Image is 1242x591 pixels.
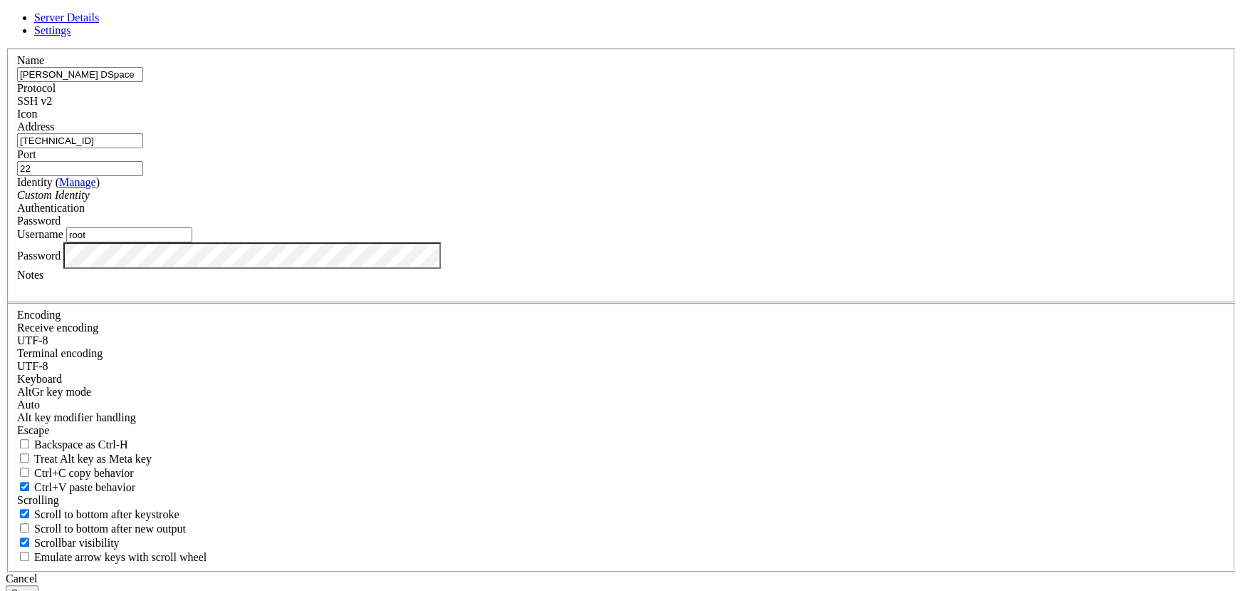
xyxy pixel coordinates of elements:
input: Port Number [17,161,143,176]
div: UTF-8 [17,334,1225,347]
label: Password [17,249,61,261]
x-row: root@vmi2739873:~# exit [6,454,1057,466]
label: The vertical scrollbar mode. [17,537,120,549]
span: Backspace as Ctrl-H [34,438,128,451]
label: Icon [17,108,37,120]
label: Controls how the Alt key is handled. Escape: Send an ESC prefix. 8-Bit: Add 128 to the typed char... [17,411,136,423]
x-row: New release '22.04.5 LTS' available. [6,18,1057,30]
div: Auto [17,399,1225,411]
x-row: Room Number []: User [6,357,1057,369]
x-row: Creating home directory `/home/ubuntu' ... [6,260,1057,272]
span: SSH v2 [17,95,52,107]
x-row: Copying files from `/etc/skel' ... [6,272,1057,284]
span: ( ) [56,176,100,188]
div: UTF-8 [17,360,1225,373]
x-row: New password: [6,284,1057,297]
span: Scroll to bottom after new output [34,523,186,535]
label: Identity [17,176,100,188]
span: Emulate arrow keys with scroll wheel [34,551,207,563]
x-row: | |__| (_) | .` | | |/ _ \| _ \ (_) | [6,103,1057,115]
x-row: / ___/___ _ _ _____ _ ___ ___ [6,78,1057,91]
i: Custom Identity [17,189,90,201]
x-row: Work Phone []: [6,369,1057,381]
x-row: : $ exit [6,430,1057,442]
label: Notes [17,269,43,281]
input: Ctrl+C copy behavior [20,468,29,477]
label: Authentication [17,202,85,214]
span: Auto [17,399,40,411]
x-row: Adding user `ubuntu' ... [6,224,1057,236]
label: Keyboard [17,373,62,385]
x-row: | | / _ \| \| |_ _/ \ | _ )/ _ \ [6,91,1057,103]
label: Set the expected encoding for data received from the host. If the encodings do not match, visual ... [17,322,98,334]
x-row: Adding new group `ubuntu' (1000) ... [6,236,1057,248]
x-row: Last login: [DATE] from [TECHNICAL_ID] [6,200,1057,212]
label: Whether the Alt key acts as a Meta key or as a distinct Alt key. [17,453,152,465]
x-row: Retype new password: [6,297,1057,309]
span: UTF-8 [17,334,48,346]
label: When using the alternative screen buffer, and DECCKM (Application Cursor Keys) is active, mouse w... [17,551,207,563]
span: Scrollbar visibility [34,537,120,549]
a: Server Details [34,11,99,24]
input: Ctrl+V paste behavior [20,482,29,491]
div: Cancel [6,572,1236,585]
label: Set the expected encoding for data received from the host. If the encodings do not match, visual ... [17,386,91,398]
span: Ctrl+C copy behavior [34,467,134,479]
x-row: \____\___/|_|\_| |_/_/ \_|___/\___/ [6,115,1057,127]
label: Scrolling [17,494,59,506]
input: Server Name [17,67,143,82]
label: Scroll to bottom after new output. [17,523,186,535]
x-row: exit [6,442,1057,454]
input: Treat Alt key as Meta key [20,453,29,463]
input: Scroll to bottom after keystroke [20,509,29,518]
label: Whether to scroll to the bottom on any keystroke. [17,508,179,520]
input: Scroll to bottom after new output [20,523,29,533]
x-row: Full Name []: Ubuntu [6,345,1057,357]
x-row: root@vmi2739873:~# sudo adduser ubuntu [6,212,1057,224]
label: Port [17,148,36,160]
input: Emulate arrow keys with scroll wheel [20,552,29,561]
label: Encoding [17,309,61,321]
label: Ctrl-C copies if true, send ^C to host if false. Ctrl-Shift-C sends ^C to host if true, copies if... [17,467,134,479]
input: Scrollbar visibility [20,538,29,547]
span: Ctrl+V paste behavior [34,481,135,493]
div: Escape [17,424,1225,437]
div: SSH v2 [17,95,1225,108]
label: Name [17,54,44,66]
span: UTF-8 [17,360,48,372]
div: Custom Identity [17,189,1225,202]
x-row: Adding new user `ubuntu' (1000) with group `ubuntu' ... [6,248,1057,260]
span: /root [108,430,137,441]
div: Password [17,215,1225,227]
span: Escape [17,424,49,436]
label: If true, the backspace should send BS ('\x08', aka ^H). Otherwise the backspace key should send '... [17,438,128,451]
x-row: Is the information correct? [Y/n] Y [6,406,1057,418]
span: Password [17,215,61,227]
span: ubuntu@vmi2739873 [6,430,103,441]
x-row: Run 'do-release-upgrade' to upgrade to it. [6,30,1057,42]
x-row: _____ [6,66,1057,78]
label: The default terminal encoding. ISO-2022 enables character map translations (like graphics maps). ... [17,347,103,359]
div: (0, 39) [6,478,11,490]
label: Username [17,228,63,240]
label: Protocol [17,82,56,94]
input: Host Name or IP [17,133,143,148]
span: Treat Alt key as Meta key [34,453,152,465]
input: Backspace as Ctrl-H [20,439,29,448]
a: Manage [59,176,96,188]
x-row: Enter the new value, or press ENTER for the default [6,333,1057,345]
x-row: Changing the user information for ubuntu [6,321,1057,333]
x-row: This server is hosted by Contabo. If you have any questions or need help, [6,163,1057,175]
x-row: root@vmi2739873:~# su ubuntu [6,418,1057,430]
x-row: passwd: password updated successfully [6,309,1057,321]
x-row: Welcome! [6,139,1057,151]
label: Address [17,120,54,133]
x-row: Home Phone []: [6,381,1057,394]
label: Ctrl+V pastes if true, sends ^V to host if false. Ctrl+Shift+V sends ^V to host if true, pastes i... [17,481,135,493]
x-row: please don't hesitate to contact us at [EMAIL_ADDRESS][DOMAIN_NAME]. [6,175,1057,187]
x-row: logout [6,466,1057,478]
input: Login Username [66,227,192,242]
a: Settings [34,24,71,36]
